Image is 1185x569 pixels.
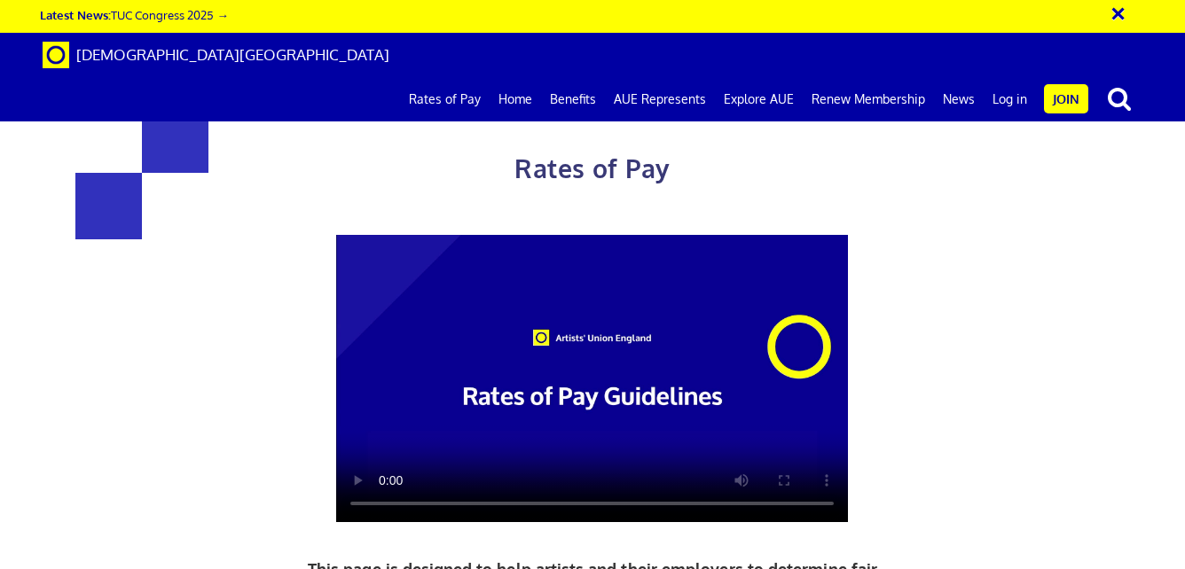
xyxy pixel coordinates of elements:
a: Rates of Pay [400,77,490,121]
a: Renew Membership [803,77,934,121]
a: Home [490,77,541,121]
strong: Latest News: [40,7,111,22]
a: Brand [DEMOGRAPHIC_DATA][GEOGRAPHIC_DATA] [29,33,403,77]
a: Join [1044,84,1088,113]
a: Explore AUE [715,77,803,121]
span: Rates of Pay [514,152,670,184]
a: News [934,77,984,121]
a: Benefits [541,77,605,121]
span: [DEMOGRAPHIC_DATA][GEOGRAPHIC_DATA] [76,45,389,64]
a: Log in [984,77,1036,121]
button: search [1092,80,1147,117]
a: AUE Represents [605,77,715,121]
a: Latest News:TUC Congress 2025 → [40,7,228,22]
